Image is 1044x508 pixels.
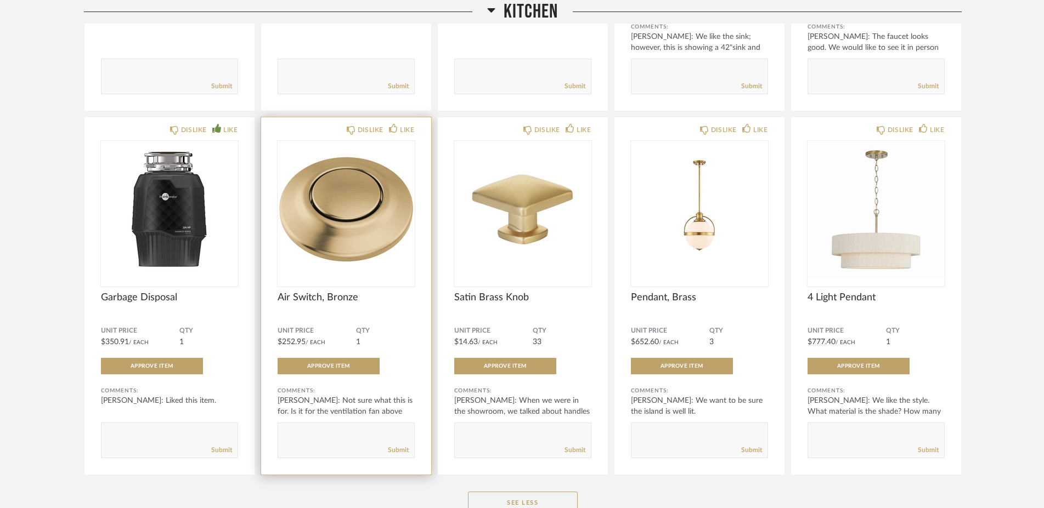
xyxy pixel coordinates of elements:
div: DISLIKE [534,124,560,135]
div: LIKE [400,124,414,135]
div: Comments: [808,21,945,32]
div: [PERSON_NAME]: When we were in the showroom, we talked about handles on... [454,395,591,428]
img: undefined [808,141,945,278]
img: undefined [278,141,415,278]
span: Unit Price [631,327,709,335]
button: Approve Item [101,358,203,374]
a: Submit [388,446,409,455]
div: [PERSON_NAME]: We like the style. What material is the shade? How many bulbs... [808,395,945,428]
span: Satin Brass Knob [454,292,591,304]
span: Approve Item [307,363,350,369]
span: 1 [356,338,360,346]
div: Comments: [101,385,238,396]
span: Approve Item [484,363,527,369]
span: 3 [709,338,714,346]
span: Approve Item [131,363,173,369]
div: 0 [454,141,591,278]
a: Submit [565,82,585,91]
span: / Each [836,340,855,345]
a: Submit [741,446,762,455]
div: LIKE [577,124,591,135]
span: Unit Price [101,327,179,335]
span: Garbage Disposal [101,292,238,304]
button: Approve Item [454,358,556,374]
span: $350.91 [101,338,129,346]
span: Unit Price [454,327,533,335]
div: 0 [278,141,415,278]
span: QTY [709,327,768,335]
div: 0 [631,141,768,278]
div: Comments: [454,385,591,396]
div: DISLIKE [358,124,383,135]
span: QTY [356,327,415,335]
span: $14.63 [454,338,478,346]
div: LIKE [223,124,238,135]
div: Comments: [631,385,768,396]
a: Submit [918,82,939,91]
div: LIKE [753,124,768,135]
span: 4 Light Pendant [808,292,945,304]
div: [PERSON_NAME]: The faucet looks good. We would like to see it in person and look ... [808,31,945,64]
span: Approve Item [661,363,703,369]
button: Approve Item [808,358,910,374]
span: $777.40 [808,338,836,346]
div: [PERSON_NAME]: We want to be sure the island is well lit. [631,395,768,417]
button: Approve Item [278,358,380,374]
span: Air Switch, Bronze [278,292,415,304]
span: / Each [129,340,149,345]
span: QTY [179,327,238,335]
div: [PERSON_NAME]: Not sure what this is for. Is it for the ventilation fan above the range? [278,395,415,428]
div: DISLIKE [711,124,737,135]
div: Comments: [278,385,415,396]
a: Submit [565,446,585,455]
span: / Each [659,340,679,345]
span: Pendant, Brass [631,292,768,304]
a: Submit [388,82,409,91]
span: Approve Item [837,363,880,369]
div: 0 [101,141,238,278]
div: DISLIKE [181,124,207,135]
span: Unit Price [808,327,886,335]
img: undefined [101,141,238,278]
span: / Each [478,340,498,345]
img: undefined [454,141,591,278]
span: 33 [533,338,541,346]
div: 0 [808,141,945,278]
div: [PERSON_NAME]: We like the sink; however, this is showing a 42"sink and the cabin... [631,31,768,64]
a: Submit [741,82,762,91]
span: Unit Price [278,327,356,335]
a: Submit [918,446,939,455]
span: QTY [886,327,945,335]
span: QTY [533,327,591,335]
span: / Each [306,340,325,345]
div: DISLIKE [888,124,913,135]
a: Submit [211,82,232,91]
div: [PERSON_NAME]: Liked this item. [101,395,238,406]
a: Submit [211,446,232,455]
span: $252.95 [278,338,306,346]
span: 1 [886,338,890,346]
img: undefined [631,141,768,278]
div: Comments: [631,21,768,32]
span: $652.60 [631,338,659,346]
div: Comments: [808,385,945,396]
div: LIKE [930,124,944,135]
span: 1 [179,338,184,346]
button: Approve Item [631,358,733,374]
